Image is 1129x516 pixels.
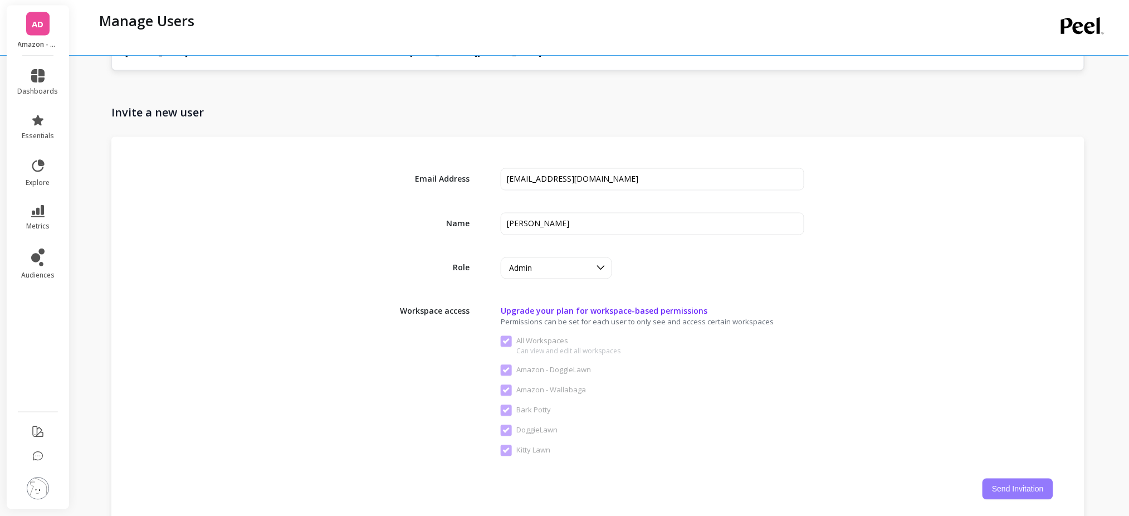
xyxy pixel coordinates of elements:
span: Kitty Lawn [501,445,550,456]
button: Send Invitation [983,479,1053,500]
span: essentials [22,132,54,140]
span: audiences [21,271,55,280]
span: Role [392,262,470,274]
span: Email Address [392,174,470,185]
input: First Last [501,213,804,235]
span: Bark Potty [501,405,551,416]
span: Workspace access [392,301,470,317]
span: Amazon - DoggieLawn [501,365,591,376]
p: Manage Users [99,11,194,30]
span: DoggieLawn [501,425,558,436]
img: profile picture [27,478,49,500]
a: [EMAIL_ADDRESS][DOMAIN_NAME] [410,47,542,57]
input: name@example.com [501,168,804,191]
p: Amazon - DoggieLawn [18,40,58,49]
span: Amazon - Wallabaga [501,385,586,396]
span: Name [392,218,470,230]
span: Edit [1059,47,1073,57]
span: Admin [509,263,532,274]
span: All Workspaces [501,336,620,347]
span: explore [26,178,50,187]
span: Permissions can be set for each user to only see and access certain workspaces [501,317,865,327]
span: metrics [26,222,50,231]
span: dashboards [18,87,58,96]
span: Upgrade your plan for workspace-based permissions [501,306,804,317]
h1: Invite a new user [111,105,1084,120]
span: AD [32,18,44,31]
